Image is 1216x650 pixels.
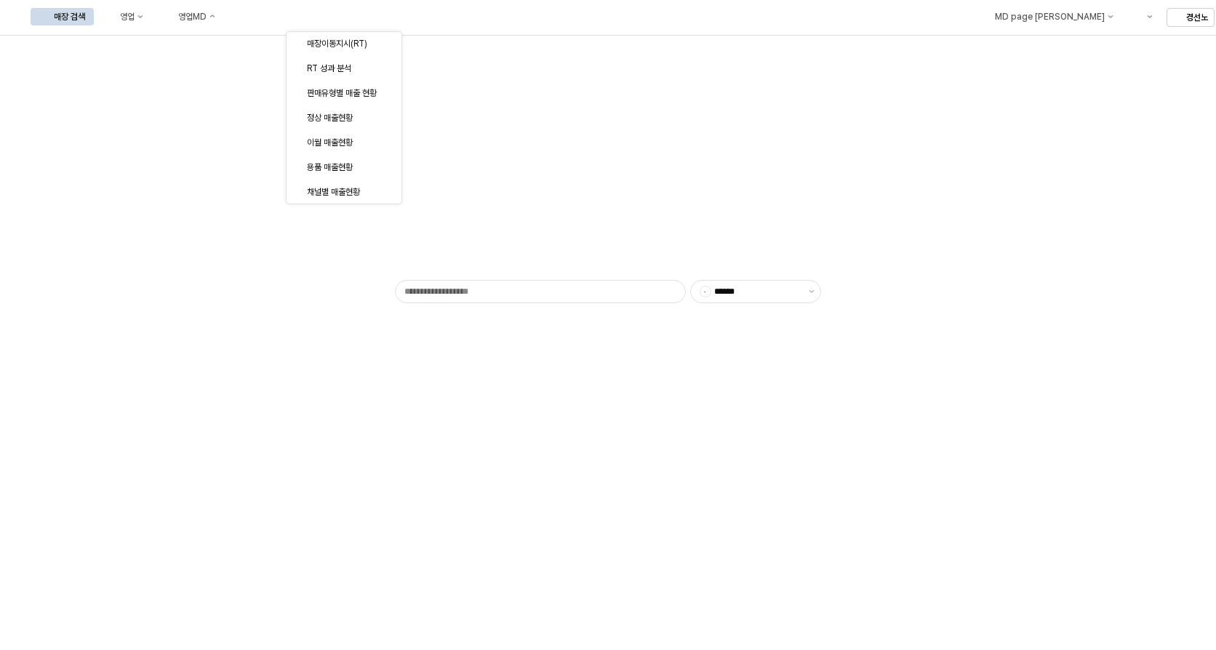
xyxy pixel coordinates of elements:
[1167,8,1215,27] button: 경선노
[307,161,384,173] div: 용품 매출현황
[307,137,384,148] div: 이월 매출현황
[97,8,152,25] button: 영업
[1124,8,1161,25] div: Menu item 6
[803,281,820,302] button: 제안 사항 표시
[307,63,384,74] div: RT 성과 분석
[971,8,1121,25] button: MD page [PERSON_NAME]
[155,8,224,25] button: 영업MD
[307,87,384,99] div: 판매유형별 매출 현황
[31,8,94,25] button: 매장 검색
[971,8,1121,25] div: MD page 이동
[178,12,207,22] div: 영업MD
[700,286,711,297] span: -
[54,12,85,22] div: 매장 검색
[994,12,1104,22] div: MD page [PERSON_NAME]
[287,31,401,204] div: Select an option
[307,112,384,124] div: 정상 매출현황
[120,12,135,22] div: 영업
[1186,12,1208,23] p: 경선노
[307,186,384,198] div: 채널별 매출현황
[307,38,384,49] div: 매장이동지시(RT)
